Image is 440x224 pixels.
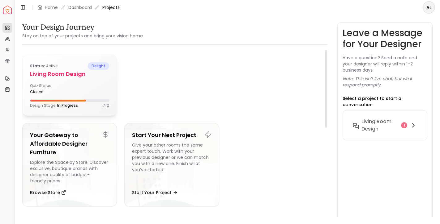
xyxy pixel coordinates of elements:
[68,4,92,10] a: Dashboard
[30,186,66,199] button: Browse Store
[30,159,109,184] div: Explore the Spacejoy Store. Discover exclusive, boutique brands with designer quality at budget-f...
[22,123,117,206] a: Your Gateway to Affordable Designer FurnitureExplore the Spacejoy Store. Discover exclusive, bout...
[30,62,58,70] p: active
[132,131,211,139] h5: Start Your Next Project
[30,131,109,157] h5: Your Gateway to Affordable Designer Furniture
[132,142,211,184] div: Give your other rooms the same expert touch. Work with your previous designer or we can match you...
[103,103,109,108] p: 71 %
[423,1,435,14] button: AL
[30,70,109,78] h5: Living Room design
[343,76,427,88] p: Note: This isn’t live chat, but we’ll respond promptly.
[343,55,427,73] p: Have a question? Send a note and your designer will reply within 1–2 business days.
[37,4,120,10] nav: breadcrumb
[423,2,434,13] span: AL
[30,103,78,108] p: Design Stage:
[22,22,143,32] h3: Your Design Journey
[57,103,78,108] span: In Progress
[348,115,422,135] button: Living Room design1
[132,186,178,199] button: Start Your Project
[401,122,407,128] div: 1
[30,83,67,94] div: Quiz Status:
[30,89,67,94] div: closed
[3,6,12,14] a: Spacejoy
[88,62,109,70] span: delight
[361,118,399,133] h6: Living Room design
[3,6,12,14] img: Spacejoy Logo
[102,4,120,10] span: Projects
[343,27,427,50] h3: Leave a Message for Your Designer
[45,4,58,10] a: Home
[124,123,219,206] a: Start Your Next ProjectGive your other rooms the same expert touch. Work with your previous desig...
[343,95,427,108] p: Select a project to start a conversation
[22,33,143,39] small: Stay on top of your projects and bring your vision home
[30,63,45,68] b: Status:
